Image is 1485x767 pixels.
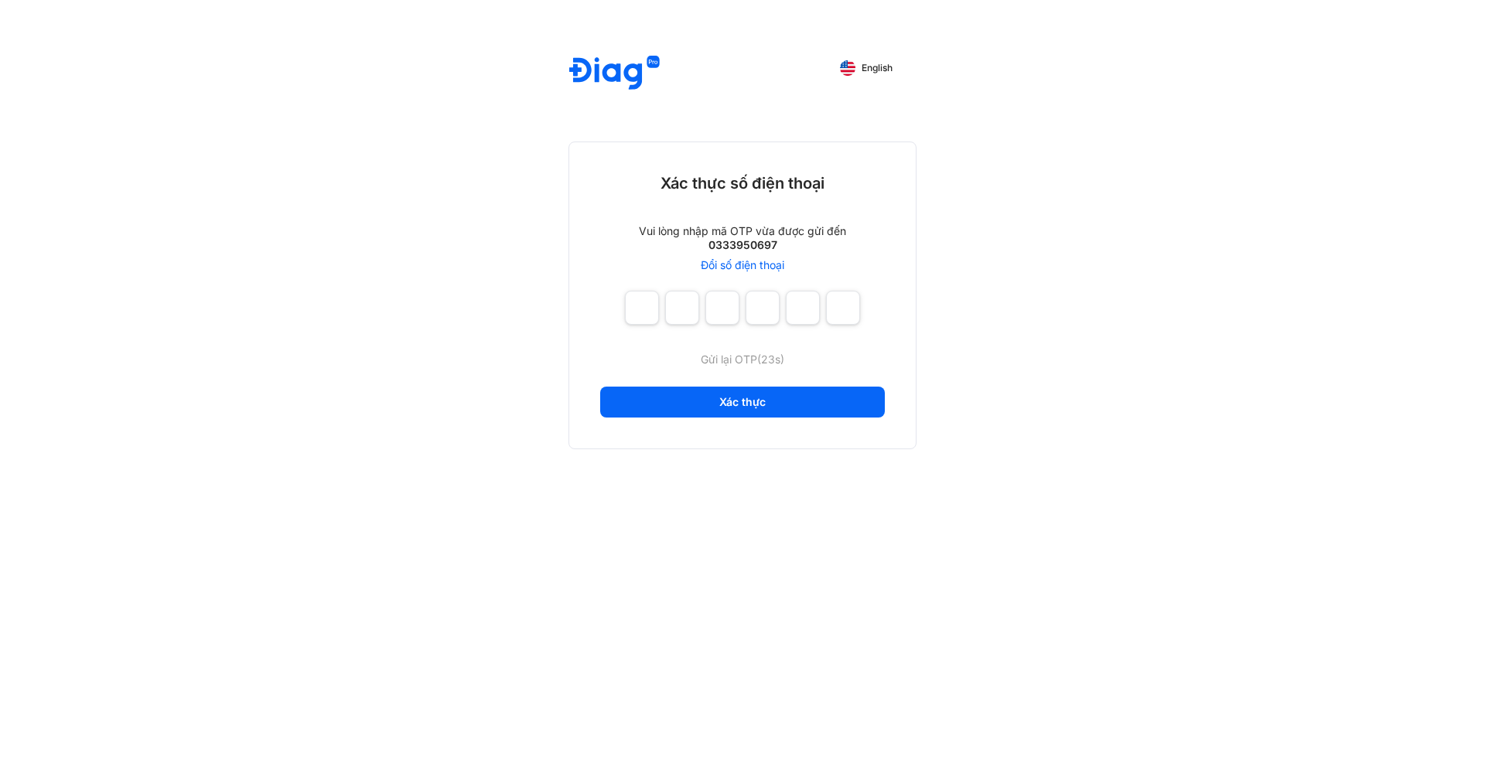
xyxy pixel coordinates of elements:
[701,258,784,272] a: Đổi số điện thoại
[708,238,777,252] div: 0333950697
[639,224,846,238] div: Vui lòng nhập mã OTP vừa được gửi đến
[569,56,660,92] img: logo
[600,387,885,418] button: Xác thực
[840,60,855,76] img: English
[862,63,893,73] span: English
[829,56,903,80] button: English
[661,173,824,193] div: Xác thực số điện thoại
